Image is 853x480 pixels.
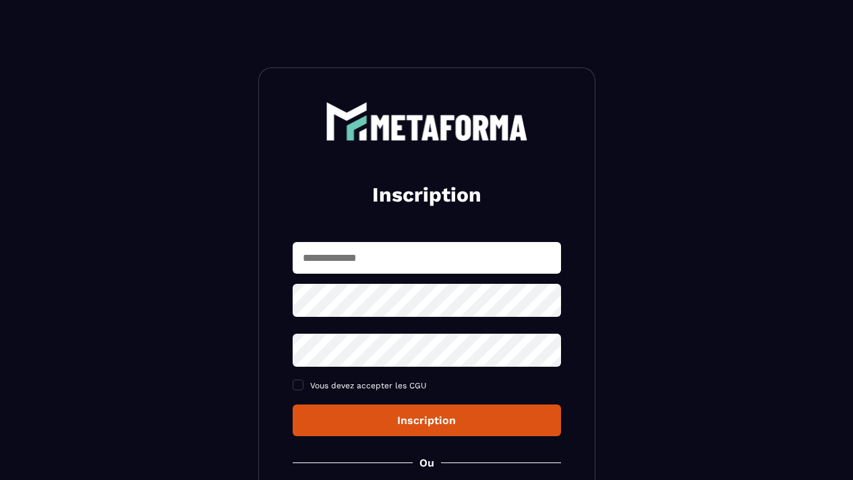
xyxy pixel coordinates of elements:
[309,181,545,208] h2: Inscription
[419,456,434,469] p: Ou
[326,102,528,141] img: logo
[310,381,427,390] span: Vous devez accepter les CGU
[303,414,550,427] div: Inscription
[293,102,561,141] a: logo
[293,404,561,436] button: Inscription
